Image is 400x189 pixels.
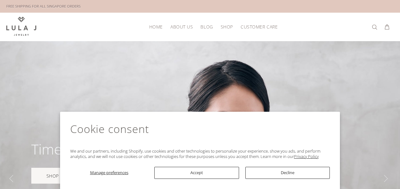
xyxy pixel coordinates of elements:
[31,142,133,156] div: Timeless Jewelry
[70,122,330,143] h2: Cookie consent
[90,170,128,175] span: Manage preferences
[197,22,217,32] a: Blog
[200,24,213,29] span: Blog
[31,168,87,184] a: SHOP NOW!
[245,167,330,179] button: Decline
[70,148,330,159] p: We and our partners, including Shopify, use cookies and other technologies to personalize your ex...
[167,22,197,32] a: About Us
[6,3,81,10] div: FREE SHIPPING FOR ALL SINGAPORE ORDERS
[145,22,167,32] a: HOME
[237,22,278,32] a: Customer Care
[221,24,233,29] span: Shop
[170,24,193,29] span: About Us
[70,167,148,179] button: Manage preferences
[149,24,163,29] span: HOME
[154,167,239,179] button: Accept
[294,154,319,159] a: Privacy Policy
[241,24,278,29] span: Customer Care
[217,22,237,32] a: Shop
